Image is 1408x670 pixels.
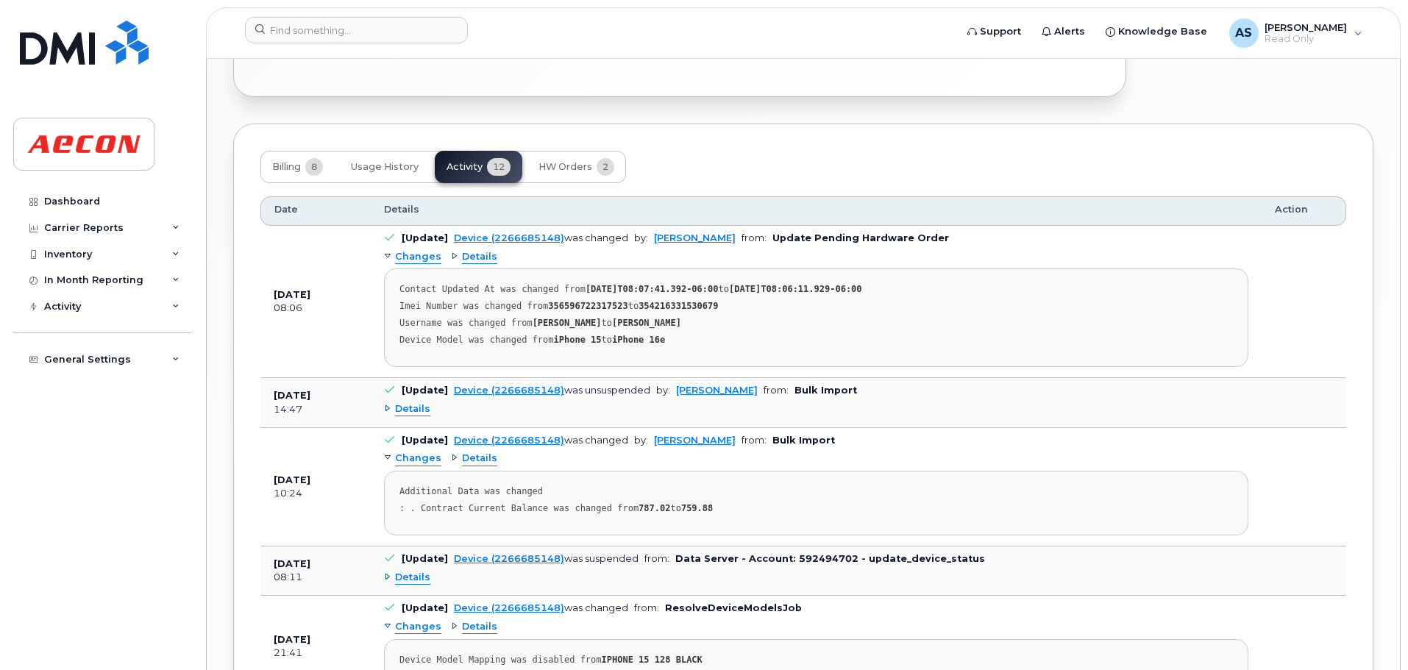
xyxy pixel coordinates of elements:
[399,486,1233,497] div: Additional Data was changed
[742,232,767,243] span: from:
[586,284,719,294] strong: [DATE]T08:07:41.392-06:00
[1031,17,1095,46] a: Alerts
[454,435,564,446] a: Device (2266685148)
[274,403,358,416] div: 14:47
[1235,24,1252,42] span: AS
[675,553,985,564] b: Data Server - Account: 592494702 - update_device_status
[274,289,310,300] b: [DATE]
[274,487,358,500] div: 10:24
[402,232,448,243] b: [Update]
[1095,17,1217,46] a: Knowledge Base
[402,553,448,564] b: [Update]
[454,435,628,446] div: was changed
[634,602,659,613] span: from:
[274,634,310,645] b: [DATE]
[454,553,564,564] a: Device (2266685148)
[399,335,1233,346] div: Device Model was changed from to
[395,402,430,416] span: Details
[395,250,441,264] span: Changes
[454,602,564,613] a: Device (2266685148)
[634,435,648,446] span: by:
[454,232,628,243] div: was changed
[274,203,298,216] span: Date
[274,390,310,401] b: [DATE]
[454,385,650,396] div: was unsuspended
[462,250,497,264] span: Details
[274,302,358,315] div: 08:06
[980,24,1021,39] span: Support
[454,553,639,564] div: was suspended
[399,655,1233,666] div: Device Model Mapping was disabled from
[274,646,358,660] div: 21:41
[554,335,602,345] strong: iPhone 15
[729,284,862,294] strong: [DATE]T08:06:11.929-06:00
[274,571,358,584] div: 08:11
[274,558,310,569] b: [DATE]
[399,318,1233,329] div: Username was changed from to
[384,203,419,216] span: Details
[454,385,564,396] a: Device (2266685148)
[1118,24,1207,39] span: Knowledge Base
[639,503,670,513] strong: 787.02
[399,301,1233,312] div: Imei Number was changed from to
[957,17,1031,46] a: Support
[656,385,670,396] span: by:
[1265,21,1347,33] span: [PERSON_NAME]
[305,158,323,176] span: 8
[612,335,665,345] strong: iPhone 16e
[462,452,497,466] span: Details
[274,474,310,485] b: [DATE]
[395,620,441,634] span: Changes
[399,503,1233,514] div: : . Contract Current Balance was changed from to
[772,232,949,243] b: Update Pending Hardware Order
[402,435,448,446] b: [Update]
[644,553,669,564] span: from:
[794,385,857,396] b: Bulk Import
[654,435,736,446] a: [PERSON_NAME]
[1219,18,1373,48] div: Adam Singleton
[639,301,718,311] strong: 354216331530679
[538,161,592,173] span: HW Orders
[665,602,802,613] b: ResolveDeviceModelsJob
[245,17,468,43] input: Find something...
[533,318,602,328] strong: [PERSON_NAME]
[548,301,627,311] strong: 356596722317523
[612,318,681,328] strong: [PERSON_NAME]
[597,158,614,176] span: 2
[272,161,301,173] span: Billing
[654,232,736,243] a: [PERSON_NAME]
[634,232,648,243] span: by:
[395,571,430,585] span: Details
[1262,196,1346,226] th: Action
[772,435,835,446] b: Bulk Import
[454,602,628,613] div: was changed
[395,452,441,466] span: Changes
[1054,24,1085,39] span: Alerts
[351,161,419,173] span: Usage History
[1265,33,1347,45] span: Read Only
[602,655,703,665] strong: IPHONE 15 128 BLACK
[402,385,448,396] b: [Update]
[742,435,767,446] span: from:
[676,385,758,396] a: [PERSON_NAME]
[454,232,564,243] a: Device (2266685148)
[402,602,448,613] b: [Update]
[462,620,497,634] span: Details
[681,503,713,513] strong: 759.88
[399,284,1233,295] div: Contact Updated At was changed from to
[764,385,789,396] span: from:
